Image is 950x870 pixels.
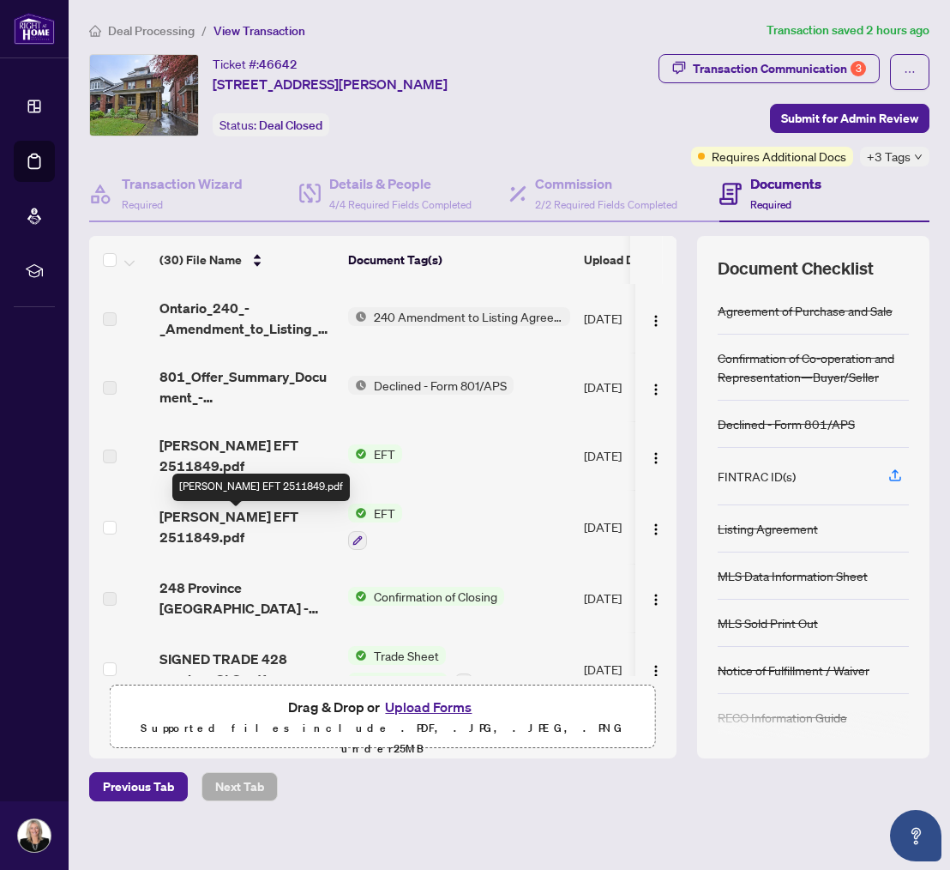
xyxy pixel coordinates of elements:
[159,506,334,547] span: [PERSON_NAME] EFT 2511849.pdf
[159,435,334,476] span: [PERSON_NAME] EFT 2511849.pdf
[535,173,677,194] h4: Commission
[649,664,663,678] img: Logo
[750,198,791,211] span: Required
[577,284,697,353] td: [DATE]
[153,236,341,284] th: (30) File Name
[649,593,663,607] img: Logo
[259,57,298,72] span: 46642
[867,147,911,166] span: +3 Tags
[213,23,305,39] span: View Transaction
[642,373,670,401] button: Logo
[367,587,504,606] span: Confirmation of Closing
[770,104,929,133] button: Submit for Admin Review
[159,577,334,619] span: 248 Province [GEOGRAPHIC_DATA] - Conf of Closing.pdf
[348,504,402,550] button: Status IconEFT
[348,646,473,692] button: Status IconTrade SheetStatus IconSigned Copy
[642,513,670,541] button: Logo
[750,173,821,194] h4: Documents
[348,587,504,606] button: Status IconConfirmation of Closing
[693,55,866,82] div: Transaction Communication
[649,383,663,396] img: Logo
[367,444,402,463] span: EFT
[535,198,677,211] span: 2/2 Required Fields Completed
[718,519,818,538] div: Listing Agreement
[584,251,652,269] span: Upload Date
[890,810,941,861] button: Open asap
[577,236,697,284] th: Upload Date
[642,584,670,612] button: Logo
[159,251,242,269] span: (30) File Name
[348,646,367,665] img: Status Icon
[718,708,847,727] div: RECO Information Guide
[577,490,697,564] td: [DATE]
[341,236,577,284] th: Document Tag(s)
[577,564,697,632] td: [DATE]
[914,153,923,161] span: down
[642,305,670,332] button: Logo
[781,105,918,132] span: Submit for Admin Review
[159,649,334,690] span: SIGNED TRADE 428 province St S.pdf
[904,66,916,78] span: ellipsis
[718,613,818,632] div: MLS Sold Print Out
[718,467,796,486] div: FINTRAC ID(s)
[712,147,846,166] span: Requires Additional Docs
[111,686,655,770] span: Drag & Drop orUpload FormsSupported files include .PDF, .JPG, .JPEG, .PNG under25MB
[348,504,367,523] img: Status Icon
[108,23,195,39] span: Deal Processing
[767,21,929,40] article: Transaction saved 2 hours ago
[649,314,663,328] img: Logo
[642,442,670,469] button: Logo
[348,444,402,463] button: Status IconEFT
[348,307,570,326] button: Status Icon240 Amendment to Listing Agreement - Authority to Offer for Sale Price Change/Extensio...
[577,632,697,706] td: [DATE]
[213,74,448,94] span: [STREET_ADDRESS][PERSON_NAME]
[103,773,174,801] span: Previous Tab
[367,646,446,665] span: Trade Sheet
[172,474,350,501] div: [PERSON_NAME] EFT 2511849.pdf
[718,348,909,386] div: Confirmation of Co-operation and Representation—Buyer/Seller
[658,54,880,83] button: Transaction Communication3
[89,25,101,37] span: home
[90,55,198,136] img: IMG-40732916_1.jpg
[367,673,448,692] span: Signed Copy
[649,523,663,536] img: Logo
[14,13,55,45] img: logo
[348,587,367,606] img: Status Icon
[89,772,188,801] button: Previous Tab
[649,451,663,465] img: Logo
[718,414,855,433] div: Declined - Form 801/APS
[121,718,645,759] p: Supported files include .PDF, .JPG, .JPEG, .PNG under 25 MB
[201,21,207,40] li: /
[348,307,367,326] img: Status Icon
[367,376,514,395] span: Declined - Form 801/APS
[380,696,477,718] button: Upload Forms
[288,696,477,718] span: Drag & Drop or
[718,566,868,585] div: MLS Data Information Sheet
[18,819,51,852] img: Profile Icon
[329,173,472,194] h4: Details & People
[718,301,893,320] div: Agreement of Purchase and Sale
[642,656,670,683] button: Logo
[348,673,367,692] img: Status Icon
[122,173,243,194] h4: Transaction Wizard
[159,366,334,408] span: 801_Offer_Summary_Document_-_For_use_with_Agreement_of_Purchase_and_Sale_-_OREA.pdf
[367,307,570,326] span: 240 Amendment to Listing Agreement - Authority to Offer for Sale Price Change/Extension/Amendment(s)
[259,118,322,133] span: Deal Closed
[348,376,514,395] button: Status IconDeclined - Form 801/APS
[348,376,367,395] img: Status Icon
[577,421,697,490] td: [DATE]
[348,444,367,463] img: Status Icon
[329,198,472,211] span: 4/4 Required Fields Completed
[201,772,278,801] button: Next Tab
[718,661,869,680] div: Notice of Fulfillment / Waiver
[159,298,334,339] span: Ontario_240_-_Amendment_to_Listing_Agreement__Authority_to_Offer_f.pdf
[718,257,874,281] span: Document Checklist
[577,353,697,421] td: [DATE]
[122,198,163,211] span: Required
[213,54,298,74] div: Ticket #:
[367,504,402,523] span: EFT
[851,61,866,76] div: 3
[213,113,329,136] div: Status:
